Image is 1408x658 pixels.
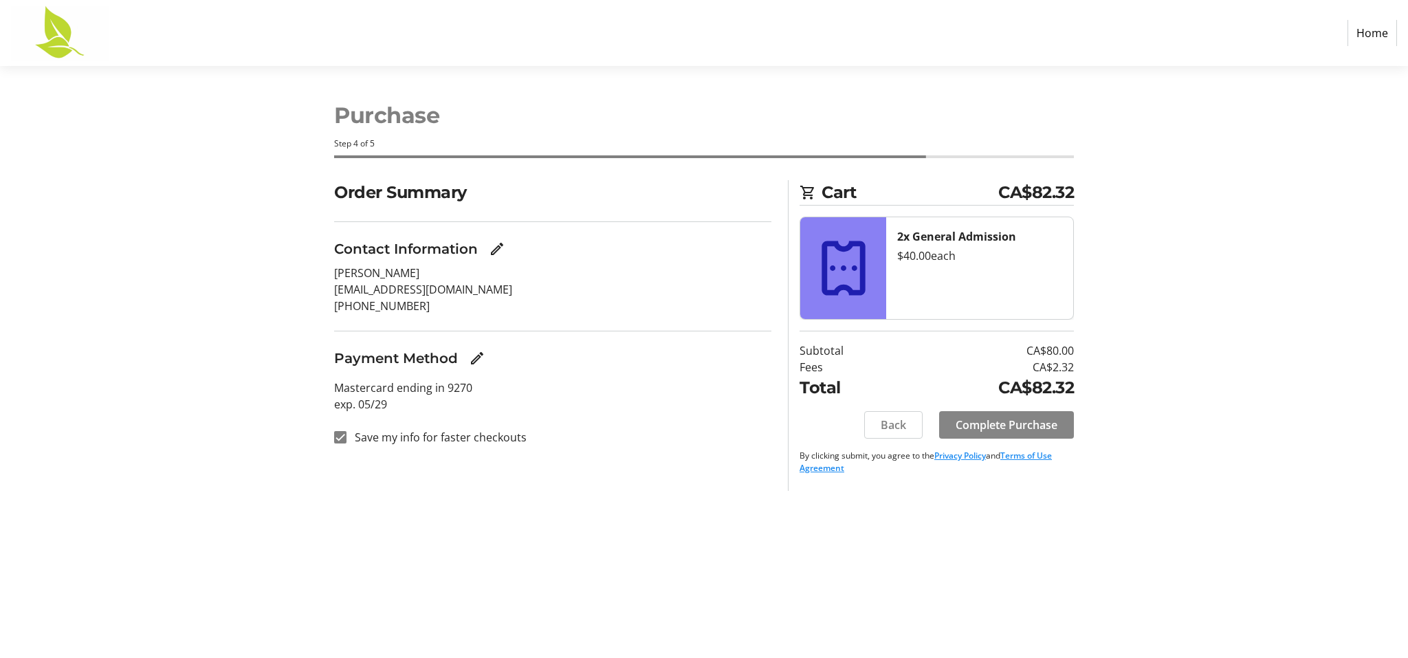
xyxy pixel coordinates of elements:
[11,6,109,61] img: Comox Valley Hospice Society's Logo
[800,450,1074,474] p: By clicking submit, you agree to the and
[864,411,923,439] button: Back
[881,417,906,433] span: Back
[346,429,527,446] label: Save my info for faster checkouts
[334,298,771,314] p: [PHONE_NUMBER]
[334,180,771,205] h2: Order Summary
[463,344,491,372] button: Edit Payment Method
[334,239,478,259] h3: Contact Information
[939,411,1074,439] button: Complete Purchase
[901,342,1074,359] td: CA$80.00
[897,229,1016,244] strong: 2x General Admission
[334,380,771,413] p: Mastercard ending in 9270 exp. 05/29
[800,450,1052,474] a: Terms of Use Agreement
[956,417,1057,433] span: Complete Purchase
[800,342,901,359] td: Subtotal
[483,235,511,263] button: Edit Contact Information
[1347,20,1397,46] a: Home
[800,375,901,400] td: Total
[901,375,1074,400] td: CA$82.32
[334,348,458,369] h3: Payment Method
[334,138,1074,150] div: Step 4 of 5
[334,99,1074,132] h1: Purchase
[897,248,1062,264] div: $40.00 each
[334,265,771,281] p: [PERSON_NAME]
[800,359,901,375] td: Fees
[934,450,986,461] a: Privacy Policy
[334,281,771,298] p: [EMAIL_ADDRESS][DOMAIN_NAME]
[998,180,1074,205] span: CA$82.32
[822,180,998,205] span: Cart
[901,359,1074,375] td: CA$2.32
